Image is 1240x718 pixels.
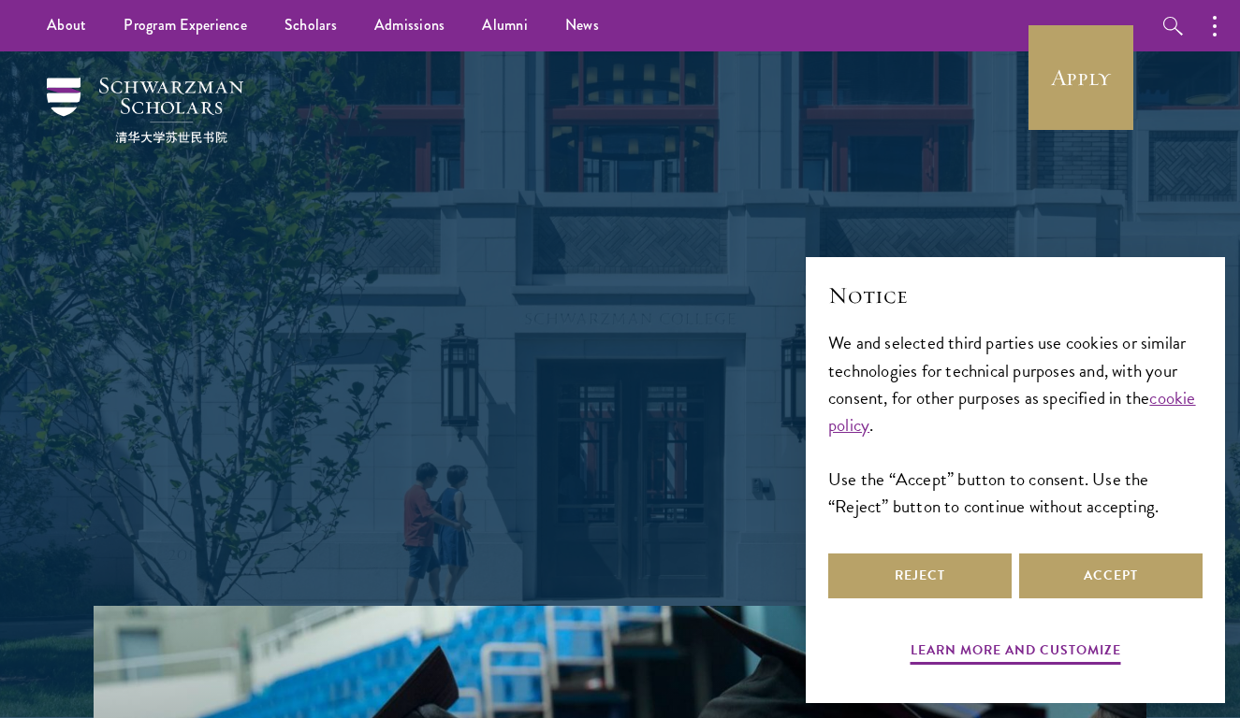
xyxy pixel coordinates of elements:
h2: Notice [828,280,1203,311]
div: We and selected third parties use cookies or similar technologies for technical purposes and, wit... [828,329,1203,519]
button: Accept [1019,553,1203,598]
button: Learn more and customize [911,639,1121,668]
img: Schwarzman Scholars [47,78,243,143]
a: cookie policy [828,384,1196,438]
a: Apply [1028,25,1133,130]
button: Reject [828,553,1012,598]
